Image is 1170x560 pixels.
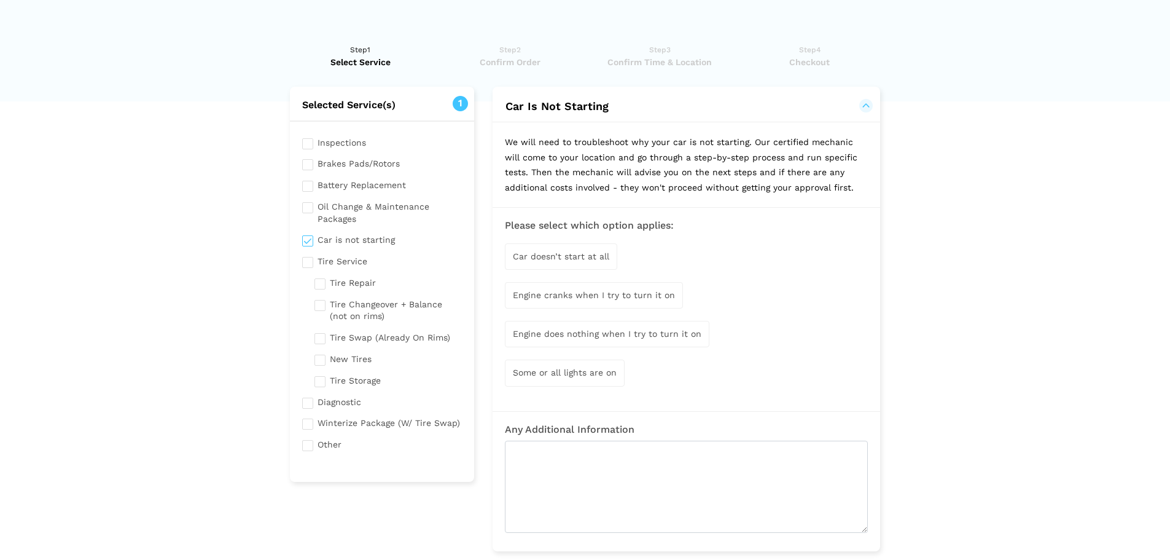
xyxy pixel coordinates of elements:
span: Select Service [290,56,432,68]
a: Step3 [589,44,731,68]
span: Confirm Order [439,56,581,68]
button: Car Is Not Starting [505,99,868,114]
span: Engine cranks when I try to turn it on [513,290,675,300]
span: 1 [453,96,468,111]
span: Confirm Time & Location [589,56,731,68]
a: Step4 [739,44,881,68]
h2: Selected Service(s) [290,99,475,111]
span: Checkout [739,56,881,68]
p: We will need to troubleshoot why your car is not starting. Our certified mechanic will come to yo... [493,122,880,207]
span: Car doesn’t start at all [513,251,609,261]
a: Step1 [290,44,432,68]
span: Some or all lights are on [513,368,617,377]
h3: Any Additional Information [505,424,868,435]
a: Step2 [439,44,581,68]
span: Engine does nothing when I try to turn it on [513,329,701,339]
h3: Please select which option applies: [505,220,868,231]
